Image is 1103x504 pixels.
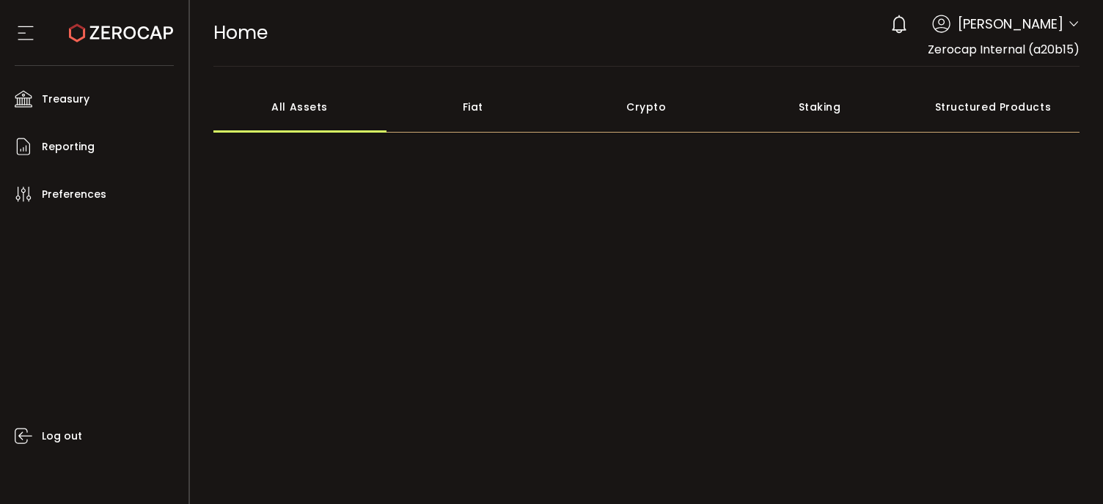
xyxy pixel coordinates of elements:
[560,81,733,133] div: Crypto
[928,41,1080,58] span: Zerocap Internal (a20b15)
[213,81,386,133] div: All Assets
[386,81,560,133] div: Fiat
[213,20,268,45] span: Home
[42,184,106,205] span: Preferences
[42,426,82,447] span: Log out
[733,81,906,133] div: Staking
[958,14,1063,34] span: [PERSON_NAME]
[42,136,95,157] span: Reporting
[906,81,1080,133] div: Structured Products
[42,89,89,110] span: Treasury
